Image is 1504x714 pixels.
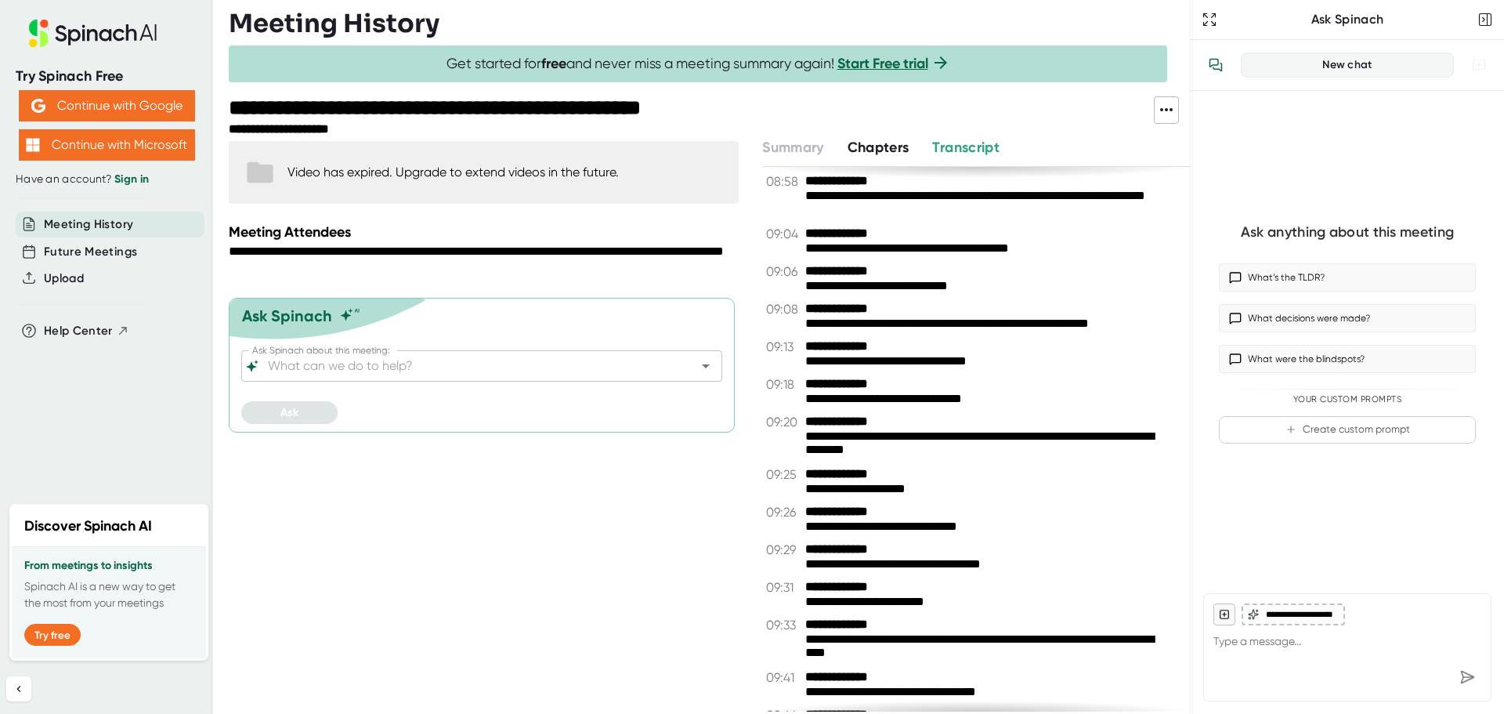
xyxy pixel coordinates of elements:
button: What decisions were made? [1219,304,1476,332]
div: Have an account? [16,172,197,187]
button: Summary [762,137,823,158]
div: New chat [1251,58,1444,72]
div: Your Custom Prompts [1219,394,1476,405]
span: 09:33 [766,618,801,632]
div: Ask anything about this meeting [1241,223,1454,241]
div: Ask Spinach [242,306,332,325]
button: What were the blindspots? [1219,345,1476,373]
span: Get started for and never miss a meeting summary again! [446,55,950,73]
p: Spinach AI is a new way to get the most from your meetings [24,578,193,611]
span: 09:20 [766,415,801,429]
span: Transcript [932,139,1000,156]
span: Chapters [848,139,909,156]
a: Sign in [114,172,149,186]
input: What can we do to help? [265,355,671,377]
span: 09:06 [766,264,801,279]
div: Video has expired. Upgrade to extend videos in the future. [287,165,619,179]
span: 09:29 [766,542,801,557]
h2: Discover Spinach AI [24,516,152,537]
span: 09:18 [766,377,801,392]
span: Help Center [44,322,113,340]
span: 09:04 [766,227,801,241]
span: Summary [762,139,823,156]
span: 09:41 [766,670,801,685]
button: Future Meetings [44,243,137,261]
div: Try Spinach Free [16,67,197,85]
button: Close conversation sidebar [1474,9,1496,31]
button: Open [695,355,717,377]
button: Meeting History [44,216,133,234]
div: Ask Spinach [1220,12,1474,27]
span: 09:26 [766,505,801,520]
span: 09:25 [766,467,801,482]
div: Send message [1453,663,1481,691]
button: Expand to Ask Spinach page [1198,9,1220,31]
button: Continue with Microsoft [19,129,195,161]
img: Aehbyd4JwY73AAAAAElFTkSuQmCC [31,99,45,113]
span: 09:08 [766,302,801,317]
button: Collapse sidebar [6,676,31,701]
button: What’s the TLDR? [1219,263,1476,292]
button: Try free [24,624,81,646]
h3: From meetings to insights [24,560,193,572]
button: View conversation history [1200,49,1231,81]
a: Start Free trial [837,55,928,72]
button: Chapters [848,137,909,158]
span: 09:31 [766,580,801,595]
span: 09:13 [766,339,801,354]
button: Upload [44,270,84,288]
button: Help Center [44,322,129,340]
button: Ask [241,401,338,424]
div: Meeting Attendees [229,223,743,241]
button: Continue with Google [19,90,195,121]
b: free [541,55,566,72]
button: Transcript [932,137,1000,158]
h3: Meeting History [229,9,439,38]
button: Create custom prompt [1219,416,1476,444]
span: 08:58 [766,174,801,189]
span: Ask [280,406,298,419]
